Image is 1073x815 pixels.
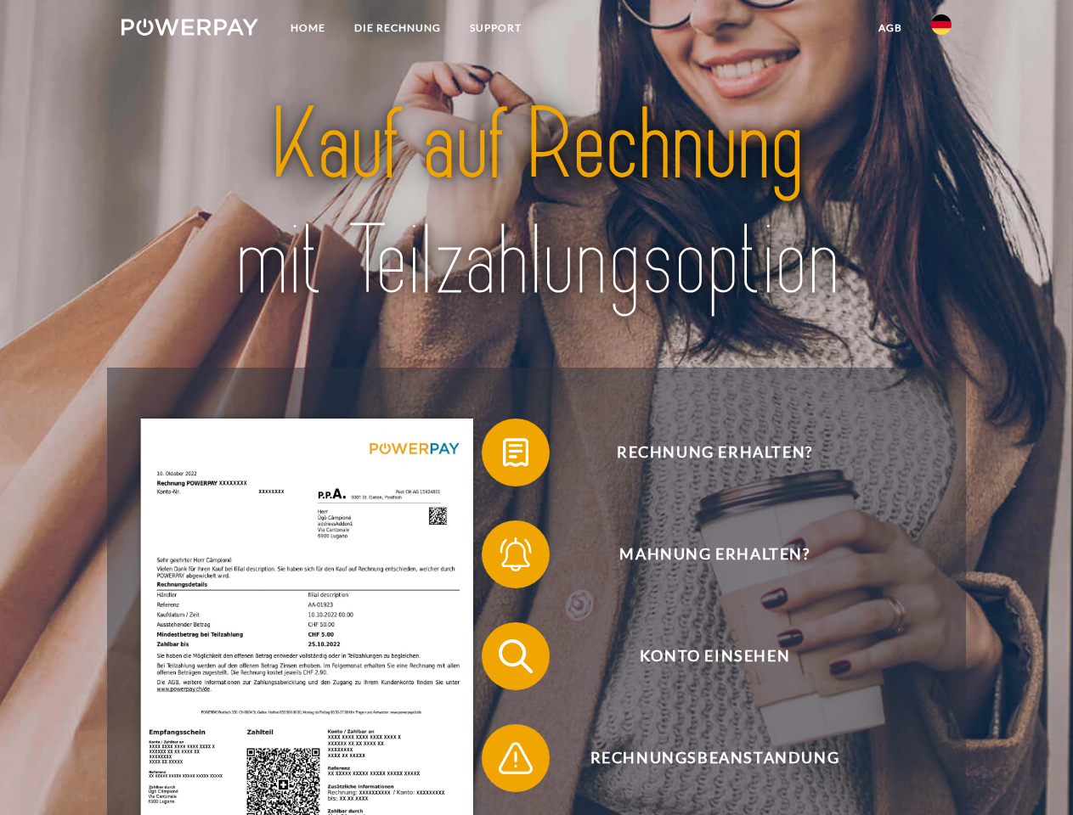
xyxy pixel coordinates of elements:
span: Rechnung erhalten? [506,419,923,486]
img: qb_bill.svg [494,431,537,474]
span: Rechnungsbeanstandung [506,724,923,792]
button: Konto einsehen [482,622,923,690]
img: qb_warning.svg [494,737,537,779]
button: Rechnung erhalten? [482,419,923,486]
img: qb_search.svg [494,635,537,677]
img: logo-powerpay-white.svg [121,19,258,36]
a: agb [864,13,917,43]
span: Mahnung erhalten? [506,520,923,588]
a: SUPPORT [455,13,536,43]
img: title-powerpay_de.svg [162,81,911,325]
a: DIE RECHNUNG [340,13,455,43]
img: qb_bell.svg [494,533,537,576]
span: Konto einsehen [506,622,923,690]
button: Mahnung erhalten? [482,520,923,588]
button: Rechnungsbeanstandung [482,724,923,792]
a: Home [276,13,340,43]
img: de [931,14,952,35]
